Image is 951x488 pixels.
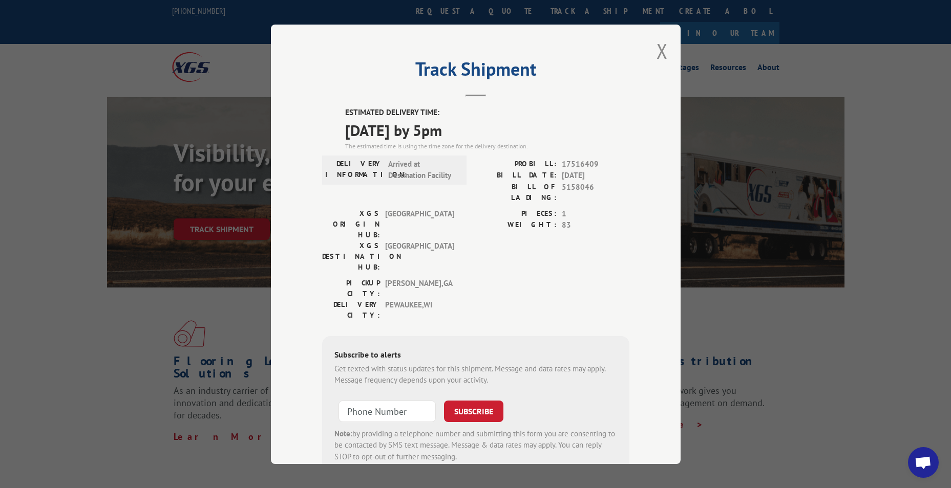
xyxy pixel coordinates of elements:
label: WEIGHT: [476,219,557,231]
label: DELIVERY INFORMATION: [325,158,383,181]
label: PICKUP CITY: [322,277,380,299]
a: Open chat [908,447,939,478]
div: Subscribe to alerts [334,348,617,363]
span: [DATE] [562,170,629,182]
button: SUBSCRIBE [444,400,503,422]
button: Close modal [657,37,668,64]
h2: Track Shipment [322,62,629,81]
label: XGS DESTINATION HUB: [322,240,380,272]
span: PEWAUKEE , WI [385,299,454,320]
label: PROBILL: [476,158,557,170]
span: 17516409 [562,158,629,170]
span: 83 [562,219,629,231]
span: [GEOGRAPHIC_DATA] [385,240,454,272]
div: The estimated time is using the time zone for the delivery destination. [345,141,629,150]
label: BILL OF LADING: [476,181,557,203]
div: by providing a telephone number and submitting this form you are consenting to be contacted by SM... [334,428,617,462]
div: Get texted with status updates for this shipment. Message and data rates may apply. Message frequ... [334,363,617,386]
span: Arrived at Destination Facility [388,158,457,181]
strong: Note: [334,428,352,438]
span: [GEOGRAPHIC_DATA] [385,208,454,240]
label: PIECES: [476,208,557,219]
span: 1 [562,208,629,219]
label: BILL DATE: [476,170,557,182]
input: Phone Number [339,400,436,422]
label: ESTIMATED DELIVERY TIME: [345,107,629,119]
span: [PERSON_NAME] , GA [385,277,454,299]
span: 5158046 [562,181,629,203]
label: DELIVERY CITY: [322,299,380,320]
span: [DATE] by 5pm [345,118,629,141]
label: XGS ORIGIN HUB: [322,208,380,240]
